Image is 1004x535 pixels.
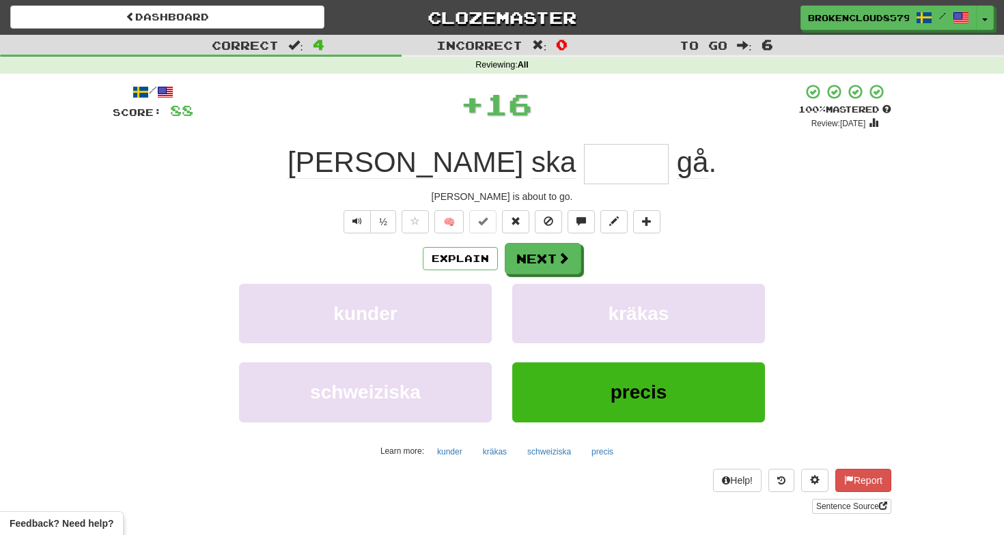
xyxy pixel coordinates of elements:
button: precis [512,362,765,422]
strong: All [518,60,529,70]
span: : [737,40,752,51]
button: kunder [239,284,492,343]
span: 100 % [798,104,826,115]
span: 6 [762,36,773,53]
span: Score: [113,106,162,118]
button: Explain [423,247,498,270]
span: kunder [333,303,397,324]
button: Add to collection (alt+a) [633,210,660,233]
div: Mastered [798,104,891,116]
span: schweiziska [310,381,421,403]
span: 0 [556,36,568,53]
div: [PERSON_NAME] is about to go. [113,190,891,203]
button: kräkas [512,284,765,343]
div: Text-to-speech controls [341,210,396,233]
button: Favorite sentence (alt+f) [402,210,429,233]
span: To go [680,38,727,52]
button: schweiziska [520,442,578,462]
span: ska [531,146,576,179]
button: Round history (alt+y) [768,469,794,492]
a: Clozemaster [345,5,659,29]
button: Help! [713,469,762,492]
button: Discuss sentence (alt+u) [568,210,595,233]
a: Dashboard [10,5,324,29]
button: Edit sentence (alt+d) [600,210,628,233]
span: Correct [212,38,279,52]
span: gå [677,146,709,179]
span: Incorrect [436,38,522,52]
span: BrokenCloud8579 [808,12,909,24]
span: 88 [170,102,193,119]
button: Next [505,243,581,274]
button: precis [584,442,621,462]
span: 16 [484,87,532,121]
button: Play sentence audio (ctl+space) [344,210,371,233]
button: Ignore sentence (alt+i) [535,210,562,233]
button: kunder [430,442,470,462]
button: 🧠 [434,210,464,233]
button: ½ [370,210,396,233]
span: : [532,40,547,51]
small: Review: [DATE] [811,119,866,128]
button: Report [835,469,891,492]
span: . [669,146,716,179]
button: schweiziska [239,362,492,422]
button: Reset to 0% Mastered (alt+r) [502,210,529,233]
span: [PERSON_NAME] [288,146,523,179]
a: BrokenCloud8579 / [800,5,977,30]
span: / [939,11,946,20]
div: / [113,83,193,100]
a: Sentence Source [812,499,891,514]
button: kräkas [475,442,514,462]
small: Learn more: [380,446,424,456]
span: 4 [313,36,324,53]
span: kräkas [609,303,669,324]
span: Open feedback widget [10,517,113,530]
button: Set this sentence to 100% Mastered (alt+m) [469,210,497,233]
span: : [288,40,303,51]
span: precis [611,381,667,403]
span: + [460,83,484,124]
